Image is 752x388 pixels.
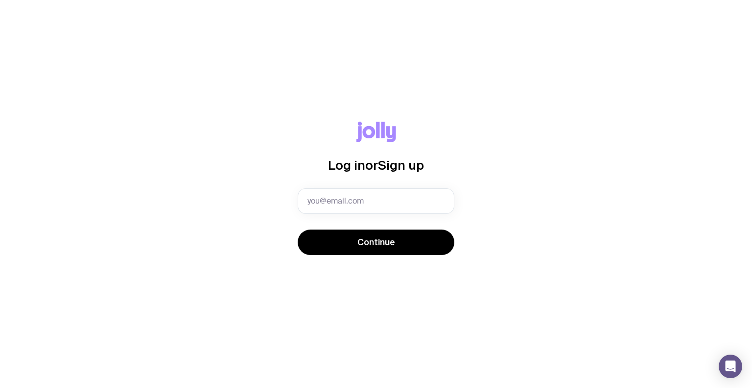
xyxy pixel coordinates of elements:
[719,355,742,378] div: Open Intercom Messenger
[378,158,424,172] span: Sign up
[365,158,378,172] span: or
[298,188,454,214] input: you@email.com
[298,230,454,255] button: Continue
[328,158,365,172] span: Log in
[357,236,395,248] span: Continue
